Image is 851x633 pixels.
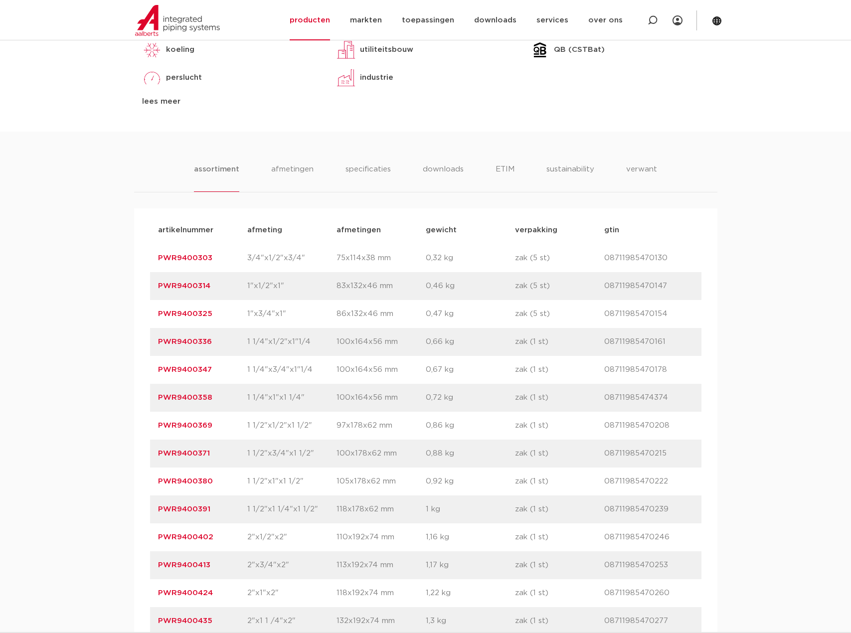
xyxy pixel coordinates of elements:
[247,308,337,320] p: 1"x3/4"x1"
[515,392,604,404] p: zak (1 st)
[337,252,426,264] p: 75x114x38 mm
[158,224,247,236] p: artikelnummer
[271,163,314,192] li: afmetingen
[337,224,426,236] p: afmetingen
[426,336,515,348] p: 0,66 kg
[604,252,693,264] p: 08711985470130
[426,252,515,264] p: 0,32 kg
[247,448,337,460] p: 1 1/2"x3/4"x1 1/2"
[515,252,604,264] p: zak (5 st)
[426,448,515,460] p: 0,88 kg
[604,503,693,515] p: 08711985470239
[546,163,594,192] li: sustainability
[604,280,693,292] p: 08711985470147
[604,531,693,543] p: 08711985470246
[247,280,337,292] p: 1"x1/2"x1"
[554,44,605,56] p: QB (CSTBat)
[158,282,210,290] a: PWR9400314
[604,475,693,487] p: 08711985470222
[337,503,426,515] p: 118x178x62 mm
[158,477,213,485] a: PWR9400380
[426,531,515,543] p: 1,16 kg
[337,336,426,348] p: 100x164x56 mm
[515,615,604,627] p: zak (1 st)
[515,475,604,487] p: zak (1 st)
[142,96,321,108] div: lees meer
[604,308,693,320] p: 08711985470154
[515,364,604,376] p: zak (1 st)
[158,338,212,345] a: PWR9400336
[194,163,239,192] li: assortiment
[247,531,337,543] p: 2"x1/2"x2"
[604,559,693,571] p: 08711985470253
[426,280,515,292] p: 0,46 kg
[158,561,210,569] a: PWR9400413
[426,475,515,487] p: 0,92 kg
[337,615,426,627] p: 132x192x74 mm
[142,68,162,88] img: perslucht
[604,615,693,627] p: 08711985470277
[604,420,693,432] p: 08711985470208
[530,40,550,60] img: QB (CSTBat)
[247,559,337,571] p: 2"x3/4"x2"
[158,589,213,597] a: PWR9400424
[426,420,515,432] p: 0,86 kg
[515,280,604,292] p: zak (5 st)
[158,310,212,317] a: PWR9400325
[515,587,604,599] p: zak (1 st)
[426,559,515,571] p: 1,17 kg
[158,533,213,541] a: PWR9400402
[337,448,426,460] p: 100x178x62 mm
[247,475,337,487] p: 1 1/2"x1"x1 1/2"
[247,336,337,348] p: 1 1/4"x1/2"x1"1/4
[604,392,693,404] p: 08711985474374
[337,475,426,487] p: 105x178x62 mm
[158,617,212,625] a: PWR9400435
[337,587,426,599] p: 118x192x74 mm
[515,448,604,460] p: zak (1 st)
[158,254,212,262] a: PWR9400303
[515,420,604,432] p: zak (1 st)
[604,336,693,348] p: 08711985470161
[158,422,212,429] a: PWR9400369
[336,40,356,60] img: utiliteitsbouw
[158,366,212,373] a: PWR9400347
[604,587,693,599] p: 08711985470260
[515,531,604,543] p: zak (1 st)
[247,587,337,599] p: 2"x1"x2"
[515,503,604,515] p: zak (1 st)
[142,40,162,60] img: koeling
[337,392,426,404] p: 100x164x56 mm
[426,364,515,376] p: 0,67 kg
[247,503,337,515] p: 1 1/2"x1 1/4"x1 1/2"
[158,394,212,401] a: PWR9400358
[247,224,337,236] p: afmeting
[515,336,604,348] p: zak (1 st)
[247,420,337,432] p: 1 1/2"x1/2"x1 1/2"
[426,587,515,599] p: 1,22 kg
[337,531,426,543] p: 110x192x74 mm
[426,392,515,404] p: 0,72 kg
[337,364,426,376] p: 100x164x56 mm
[515,559,604,571] p: zak (1 st)
[158,505,210,513] a: PWR9400391
[604,364,693,376] p: 08711985470178
[247,252,337,264] p: 3/4"x1/2"x3/4"
[166,72,202,84] p: perslucht
[515,224,604,236] p: verpakking
[426,224,515,236] p: gewicht
[515,308,604,320] p: zak (5 st)
[337,280,426,292] p: 83x132x46 mm
[604,224,693,236] p: gtin
[247,392,337,404] p: 1 1/4"x1"x1 1/4"
[426,615,515,627] p: 1,3 kg
[337,308,426,320] p: 86x132x46 mm
[423,163,464,192] li: downloads
[604,448,693,460] p: 08711985470215
[247,364,337,376] p: 1 1/4"x3/4"x1"1/4
[626,163,657,192] li: verwant
[426,308,515,320] p: 0,47 kg
[345,163,391,192] li: specificaties
[247,615,337,627] p: 2"x1 1 /4"x2"
[337,420,426,432] p: 97x178x62 mm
